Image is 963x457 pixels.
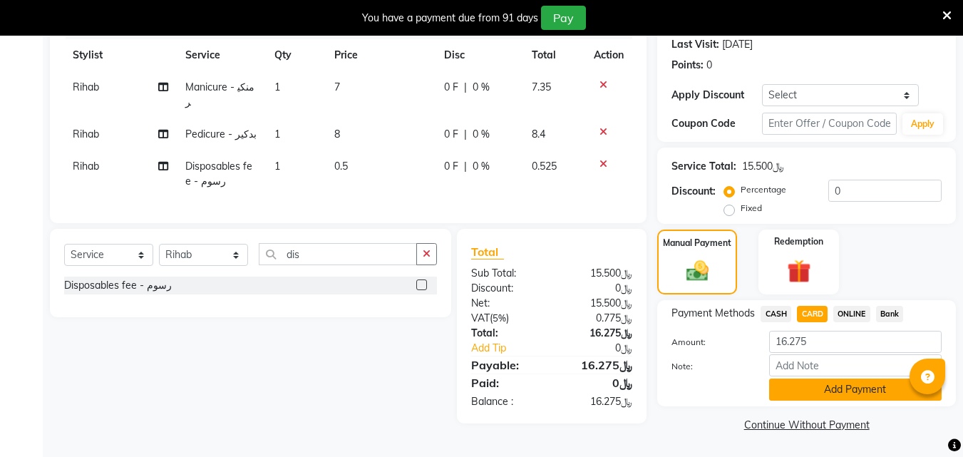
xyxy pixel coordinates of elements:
span: Total [471,245,504,260]
div: Service Total: [671,159,736,174]
span: 0 F [444,159,458,174]
span: VAT [471,312,490,324]
button: Add Payment [769,379,942,401]
span: 8.4 [532,128,545,140]
span: Rihab [73,160,99,173]
span: 1 [274,160,280,173]
span: 5% [493,312,506,324]
span: 0 F [444,80,458,95]
div: [DATE] [722,37,753,52]
th: Disc [436,39,523,71]
span: 7 [334,81,340,93]
label: Redemption [774,235,823,248]
div: ﷼16.275 [552,356,643,374]
div: Payable: [460,356,552,374]
span: Rihab [73,81,99,93]
div: Total: [460,326,552,341]
div: Sub Total: [460,266,552,281]
a: Continue Without Payment [660,418,953,433]
input: Search or Scan [259,243,417,265]
span: Disposables fee - رسوم [185,160,252,188]
a: Add Tip [460,341,567,356]
th: Stylist [64,39,177,71]
span: 0 F [444,127,458,142]
div: Apply Discount [671,88,761,103]
span: 1 [274,128,280,140]
span: 0 % [473,80,490,95]
th: Qty [266,39,326,71]
button: Pay [541,6,586,30]
label: Note: [661,360,758,373]
div: Discount: [460,281,552,296]
input: Enter Offer / Coupon Code [762,113,897,135]
span: Bank [876,306,904,322]
div: Disposables fee - رسوم [64,278,172,293]
th: Total [523,39,585,71]
div: ﷼15.500 [742,159,784,174]
span: Payment Methods [671,306,755,321]
img: _gift.svg [780,257,818,286]
th: Service [177,39,267,71]
img: _cash.svg [679,258,716,284]
div: ﷼0 [567,341,644,356]
span: 0.525 [532,160,557,173]
div: Coupon Code [671,116,761,131]
div: ﷼16.275 [552,326,643,341]
span: ONLINE [833,306,870,322]
label: Manual Payment [663,237,731,250]
span: CARD [797,306,828,322]
div: ﷼15.500 [552,296,643,311]
div: ( ) [460,311,552,326]
div: Points: [671,58,704,73]
input: Add Note [769,354,942,376]
span: | [464,127,467,142]
div: You have a payment due from 91 days [362,11,538,26]
span: Pedicure - بدكير [185,128,257,140]
span: 8 [334,128,340,140]
label: Amount: [661,336,758,349]
div: Paid: [460,374,552,391]
span: 0 % [473,159,490,174]
div: ﷼0.775 [552,311,643,326]
div: ﷼15.500 [552,266,643,281]
th: Action [585,39,632,71]
span: | [464,80,467,95]
div: Last Visit: [671,37,719,52]
span: 7.35 [532,81,551,93]
th: Price [326,39,436,71]
input: Amount [769,331,942,353]
span: | [464,159,467,174]
span: 1 [274,81,280,93]
div: ﷼0 [552,374,643,391]
div: ﷼0 [552,281,643,296]
span: Rihab [73,128,99,140]
label: Fixed [741,202,762,215]
div: Discount: [671,184,716,199]
span: 0 % [473,127,490,142]
span: CASH [761,306,791,322]
div: Net: [460,296,552,311]
span: 0.5 [334,160,348,173]
span: Manicure - منكير [185,81,254,108]
label: Percentage [741,183,786,196]
div: Balance : [460,394,552,409]
button: Apply [902,113,943,135]
div: ﷼16.275 [552,394,643,409]
div: 0 [706,58,712,73]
